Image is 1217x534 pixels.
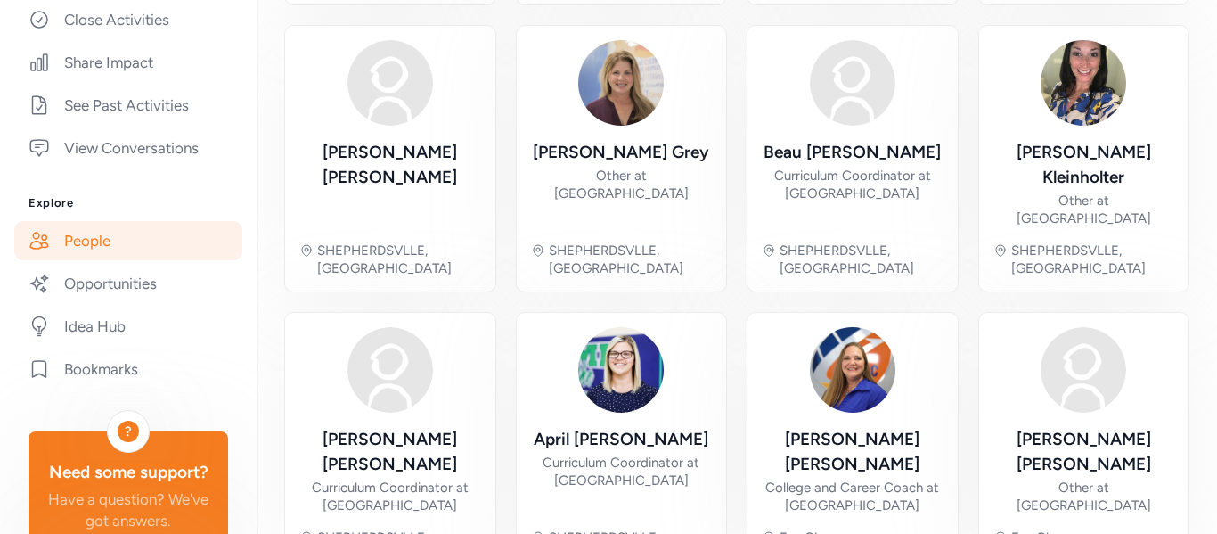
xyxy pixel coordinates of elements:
div: Other at [GEOGRAPHIC_DATA] [531,167,713,202]
img: Avatar [810,40,895,126]
div: SHEPHERDSVLLE, [GEOGRAPHIC_DATA] [1011,242,1175,277]
a: People [14,221,242,260]
div: ? [118,421,139,442]
a: Bookmarks [14,349,242,389]
div: [PERSON_NAME] [PERSON_NAME] [762,427,943,477]
div: [PERSON_NAME] Kleinholter [993,140,1175,190]
img: Avatar [578,327,664,413]
div: April [PERSON_NAME] [534,427,708,452]
a: Share Impact [14,43,242,82]
div: Need some support? [43,460,214,485]
div: [PERSON_NAME] [PERSON_NAME] [299,427,481,477]
img: Avatar [810,327,895,413]
img: Avatar [347,327,433,413]
h3: Explore [29,196,228,210]
img: Avatar [578,40,664,126]
div: Curriculum Coordinator at [GEOGRAPHIC_DATA] [762,167,943,202]
div: SHEPHERDSVLLE, [GEOGRAPHIC_DATA] [549,242,713,277]
a: See Past Activities [14,86,242,125]
a: Idea Hub [14,307,242,346]
div: Other at [GEOGRAPHIC_DATA] [993,192,1175,227]
div: College and Career Coach at [GEOGRAPHIC_DATA] [762,479,943,514]
div: Other at [GEOGRAPHIC_DATA] [993,479,1175,514]
img: Avatar [347,40,433,126]
div: Curriculum Coordinator at [GEOGRAPHIC_DATA] [299,479,481,514]
img: Avatar [1041,327,1126,413]
div: SHEPHERDSVLLE, [GEOGRAPHIC_DATA] [780,242,943,277]
div: [PERSON_NAME] [PERSON_NAME] [993,427,1175,477]
div: Curriculum Coordinator at [GEOGRAPHIC_DATA] [531,454,713,489]
div: SHEPHERDSVLLE, [GEOGRAPHIC_DATA] [317,242,481,277]
a: Opportunities [14,264,242,303]
a: View Conversations [14,128,242,168]
img: Avatar [1041,40,1126,126]
div: Have a question? We've got answers. [43,489,214,531]
div: [PERSON_NAME] Grey [533,140,709,165]
div: Beau [PERSON_NAME] [764,140,941,165]
div: [PERSON_NAME] [PERSON_NAME] [299,140,481,190]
